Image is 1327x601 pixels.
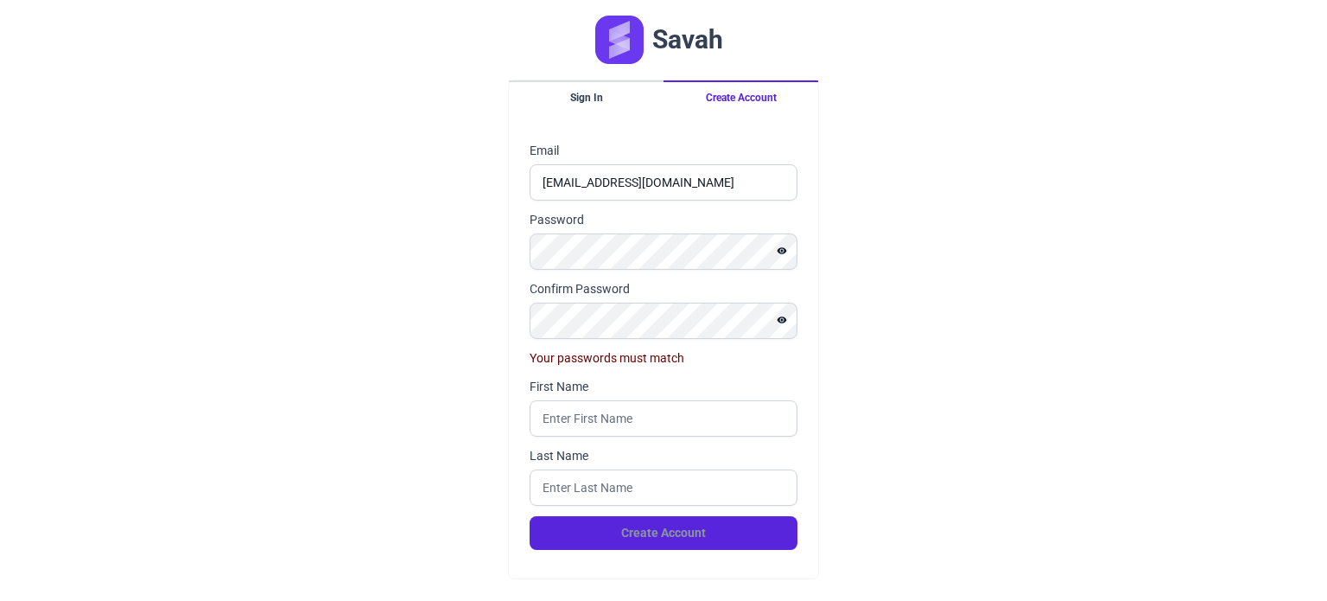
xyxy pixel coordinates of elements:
[530,164,797,201] input: Enter Your Email
[530,280,797,297] label: Confirm Password
[530,211,797,228] label: Password
[509,80,663,113] button: Sign In
[530,400,797,437] input: Enter First Name
[595,16,644,64] img: Logo
[766,310,797,330] button: Show password
[663,80,818,113] button: Create Account
[530,142,797,159] label: Email
[652,24,723,54] h1: Savah
[530,349,797,368] p: Your passwords must match
[530,470,797,506] input: Enter Last Name
[766,240,797,261] button: Show password
[530,378,797,395] label: First Name
[530,516,797,550] button: Create Account
[530,447,797,464] label: Last Name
